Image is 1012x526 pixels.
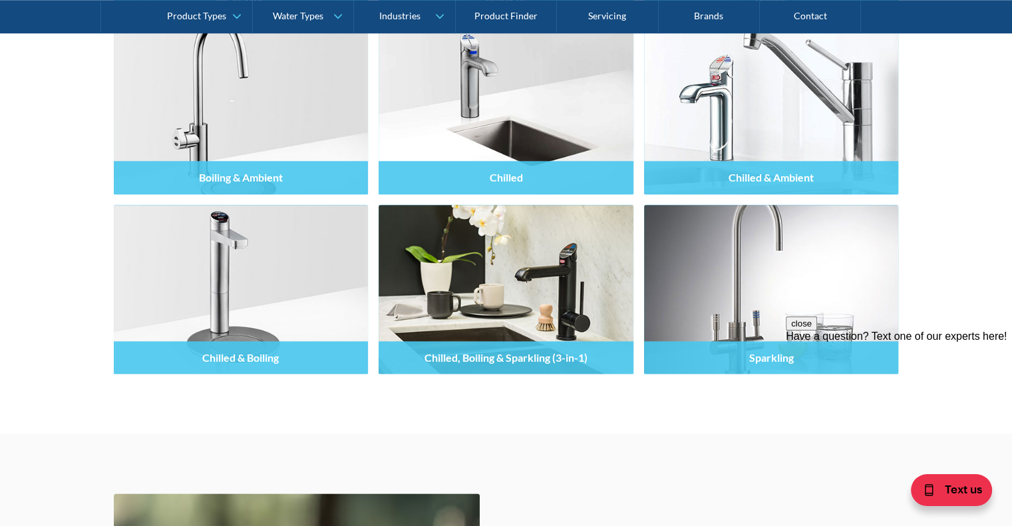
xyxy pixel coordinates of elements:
[379,25,633,194] a: Chilled
[379,205,633,374] a: Chilled, Boiling & Sparkling (3-in-1)
[273,11,323,22] div: Water Types
[786,317,1012,476] iframe: podium webchat widget prompt
[114,25,369,194] a: Boiling & Ambient
[379,11,421,22] div: Industries
[114,205,369,374] img: Filtered Water Taps
[906,460,1012,526] iframe: podium webchat widget bubble
[729,171,814,184] h4: Chilled & Ambient
[424,351,588,364] h4: Chilled, Boiling & Sparkling (3-in-1)
[199,171,283,184] h4: Boiling & Ambient
[644,205,899,374] img: Filtered Water Taps
[167,11,226,22] div: Product Types
[644,205,899,374] a: Sparkling
[749,351,794,364] h4: Sparkling
[379,205,633,374] img: Filtered Water Taps
[114,205,369,374] a: Chilled & Boiling
[644,25,899,194] a: Chilled & Ambient
[489,171,522,184] h4: Chilled
[202,351,279,364] h4: Chilled & Boiling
